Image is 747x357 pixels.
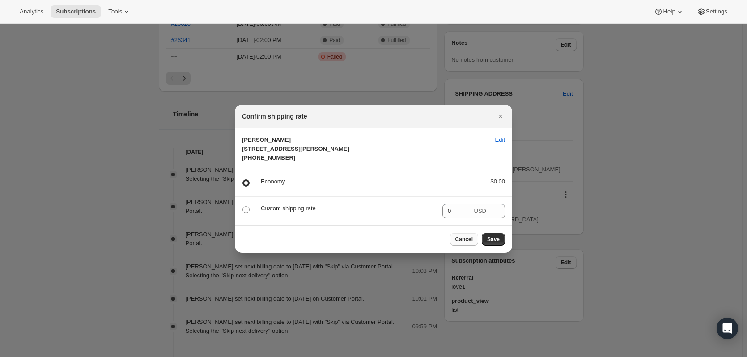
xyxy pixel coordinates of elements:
span: Subscriptions [56,8,96,15]
button: Close [494,110,507,123]
span: USD [474,208,486,214]
span: Analytics [20,8,43,15]
button: Tools [103,5,136,18]
button: Subscriptions [51,5,101,18]
span: Edit [495,136,505,144]
button: Analytics [14,5,49,18]
span: Cancel [455,236,473,243]
p: Economy [261,177,476,186]
button: Save [482,233,505,246]
button: Edit [490,133,510,147]
div: Open Intercom Messenger [717,318,738,339]
p: Custom shipping rate [261,204,435,213]
span: Tools [108,8,122,15]
button: Help [649,5,689,18]
span: Settings [706,8,727,15]
span: Save [487,236,500,243]
button: Settings [692,5,733,18]
span: [PERSON_NAME] [STREET_ADDRESS][PERSON_NAME] [PHONE_NUMBER] [242,136,349,161]
button: Cancel [450,233,478,246]
span: $0.00 [490,178,505,185]
h2: Confirm shipping rate [242,112,307,121]
span: Help [663,8,675,15]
